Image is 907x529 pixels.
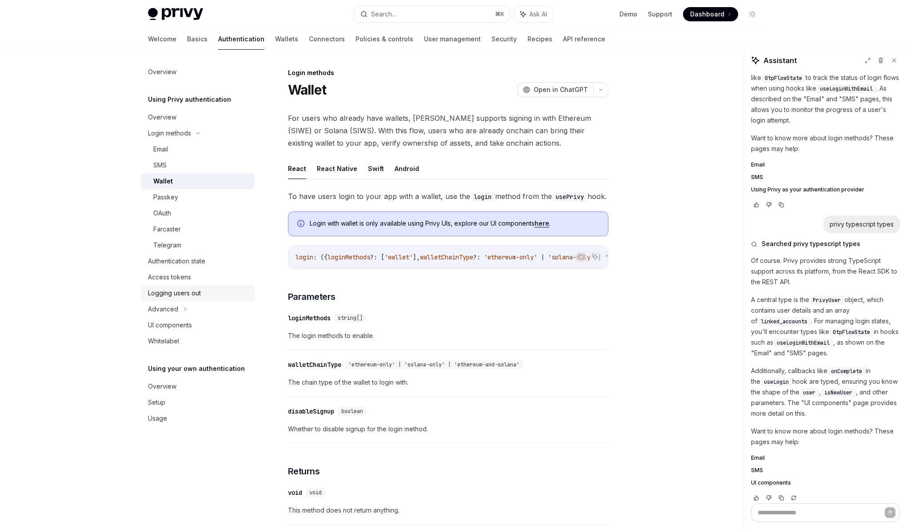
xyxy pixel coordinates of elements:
[368,158,384,179] button: Swift
[751,454,900,461] a: Email
[573,253,576,261] span: -
[148,320,192,330] div: UI components
[148,128,191,139] div: Login methods
[153,192,178,203] div: Passkey
[153,208,171,219] div: OAuth
[338,314,363,322] span: string[]
[288,190,608,203] span: To have users login to your app with a wallet, use the method from the hook.
[409,253,420,261] span: '],
[751,366,900,419] p: Additionally, callbacks like in the hook are typed, ensuring you know the shape of the , , and ot...
[153,224,181,235] div: Farcaster
[187,28,208,50] a: Basics
[148,288,201,298] div: Logging users out
[813,297,841,304] span: PrivyUser
[288,82,327,98] h1: Wallet
[148,112,176,123] div: Overview
[751,186,900,193] a: Using Privy as your authentication provider
[517,82,593,97] button: Open in ChatGPT
[491,28,517,50] a: Security
[589,251,601,263] button: Ask AI
[148,8,203,20] img: light logo
[751,454,765,461] span: Email
[420,253,473,261] span: walletChainType
[371,9,396,20] div: Search...
[761,318,807,325] span: linked_accounts
[683,7,738,21] a: Dashboard
[288,465,320,477] span: Returns
[288,158,306,179] button: React
[551,253,573,261] span: solana
[751,186,864,193] span: Using Privy as your authentication provider
[141,237,255,253] a: Telegram
[317,158,357,179] button: React Native
[297,220,306,229] svg: Info
[288,330,608,341] span: The login methods to enable.
[153,240,181,251] div: Telegram
[148,28,176,50] a: Welcome
[690,10,724,19] span: Dashboard
[751,174,763,181] span: SMS
[527,28,552,50] a: Recipes
[341,408,363,415] span: boolean
[534,85,588,94] span: Open in ChatGPT
[141,410,255,426] a: Usage
[514,6,553,22] button: Ask AI
[288,314,331,322] div: loginMethods
[141,64,255,80] a: Overview
[148,304,178,314] div: Advanced
[313,253,328,261] span: : ({
[763,55,797,66] span: Assistant
[395,158,419,179] button: Android
[348,361,519,368] span: 'ethereum-only' | 'solana-only' | 'ethereum-and-solana'
[388,253,409,261] span: wallet
[148,336,179,346] div: Whitelabel
[288,377,608,388] span: The chain type of the wallet to login with.
[296,253,313,261] span: login
[288,424,608,434] span: Whether to disable signup for the login method.
[153,144,168,155] div: Email
[370,253,388,261] span: ?: ['
[141,205,255,221] a: OAuth
[516,253,519,261] span: -
[762,239,860,248] span: Searched privy typescript types
[751,133,900,154] p: Want to know more about login methods? These pages may help:
[141,173,255,189] a: Wallet
[831,368,862,375] span: onComplete
[751,255,900,287] p: Of course. Privy provides strong TypeScript support across its platform, from the React SDK to th...
[751,161,765,168] span: Email
[148,413,167,424] div: Usage
[495,11,504,18] span: ⌘ K
[751,467,900,474] a: SMS
[218,28,264,50] a: Authentication
[751,479,900,486] a: UI components
[148,397,165,408] div: Setup
[148,272,191,282] div: Access tokens
[288,112,608,149] span: For users who already have wallets, [PERSON_NAME] supports signing in with Ethereum (SIWE) or Sol...
[535,219,549,227] a: here
[141,333,255,349] a: Whitelabel
[820,85,873,92] span: useLoginWithEmail
[288,68,608,77] div: Login methods
[619,10,637,19] a: Demo
[751,294,900,358] p: A central type is the object, which contains user details and an array of . For managing login st...
[141,141,255,157] a: Email
[153,160,167,171] div: SMS
[487,253,516,261] span: ethereum
[751,426,900,447] p: Want to know more about login methods? These pages may help:
[141,221,255,237] a: Farcaster
[275,28,298,50] a: Wallets
[309,28,345,50] a: Connectors
[288,407,334,416] div: disableSignup
[288,505,608,516] span: This method does not return anything.
[141,394,255,410] a: Setup
[751,174,900,181] a: SMS
[148,256,205,266] div: Authentication state
[751,62,900,126] p: For developers, there are also types like to track the status of login flows when using hooks lik...
[824,389,852,396] span: isNewUser
[141,317,255,333] a: UI components
[148,94,231,105] h5: Using Privy authentication
[148,381,176,392] div: Overview
[141,157,255,173] a: SMS
[764,378,789,386] span: useLogin
[141,189,255,205] a: Passkey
